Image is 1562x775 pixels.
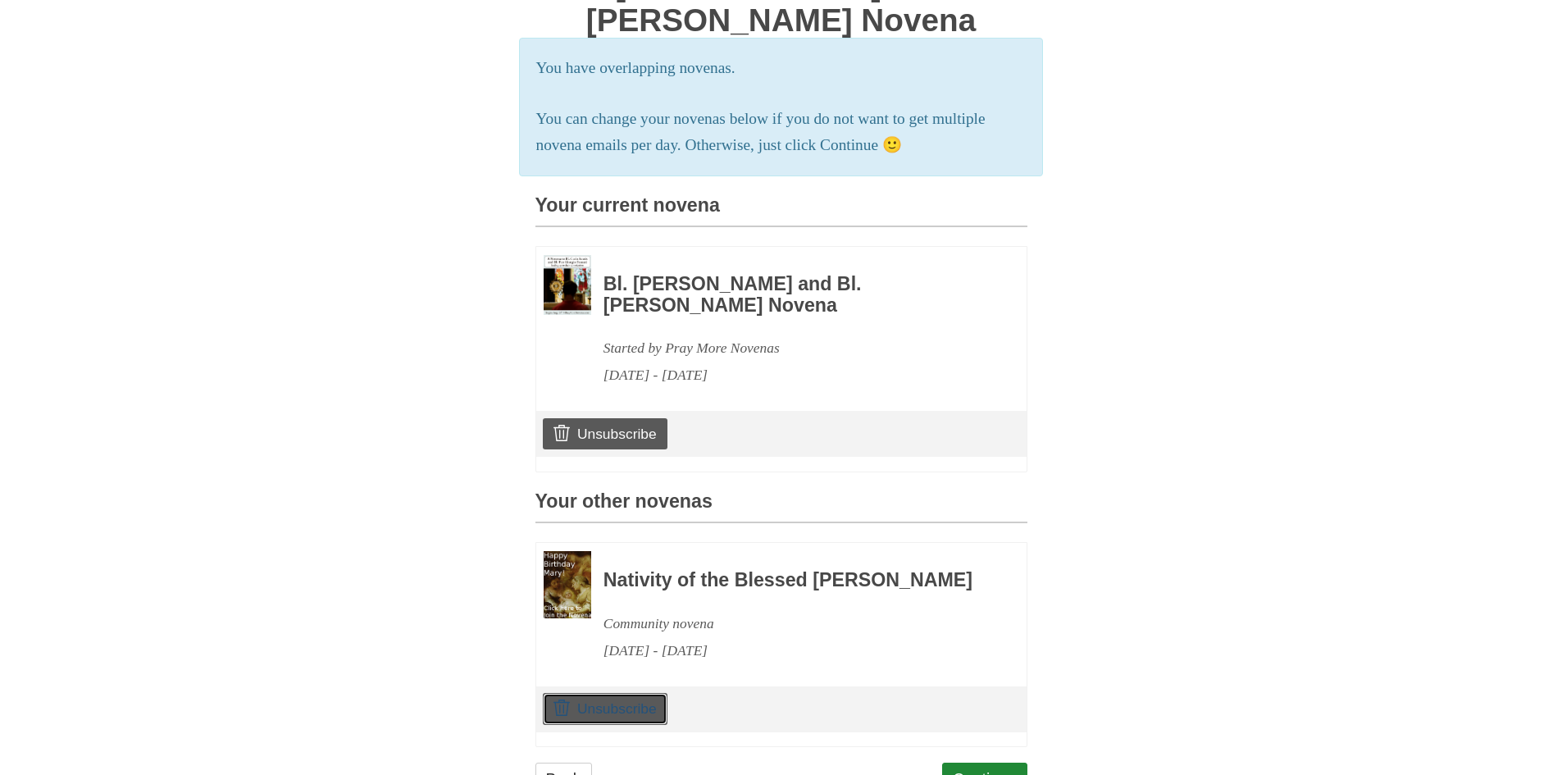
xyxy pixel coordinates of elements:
div: Started by Pray More Novenas [603,335,982,362]
h3: Bl. [PERSON_NAME] and Bl. [PERSON_NAME] Novena [603,274,982,316]
h3: Your other novenas [535,491,1027,523]
div: [DATE] - [DATE] [603,637,982,664]
div: Community novena [603,610,982,637]
img: Novena image [544,551,591,618]
img: Novena image [544,255,591,315]
h3: Your current novena [535,195,1027,227]
h3: Nativity of the Blessed [PERSON_NAME] [603,570,982,591]
div: [DATE] - [DATE] [603,362,982,389]
p: You can change your novenas below if you do not want to get multiple novena emails per day. Other... [536,106,1027,160]
a: Unsubscribe [543,418,667,449]
p: You have overlapping novenas. [536,55,1027,82]
a: Unsubscribe [543,693,667,724]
